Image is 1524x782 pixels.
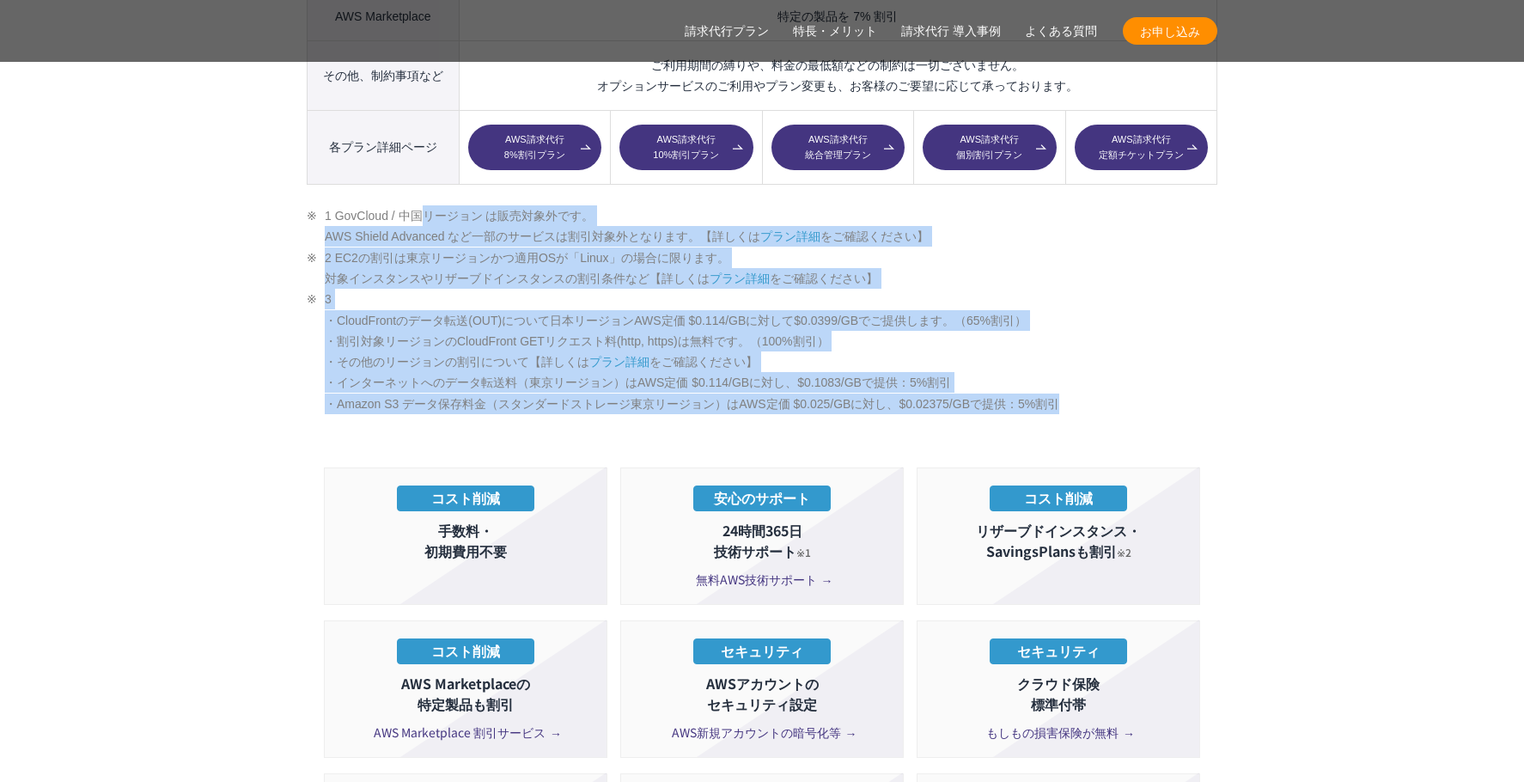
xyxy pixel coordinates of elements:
[771,125,905,171] a: AWS請求代行統合管理プラン
[796,545,811,559] span: ※1
[685,22,769,40] a: 請求代行プラン
[1123,17,1217,45] a: お申し込み
[630,571,894,589] a: 無料AWS技術サポート
[589,355,649,369] a: プラン詳細
[630,520,894,561] p: 24時間365日 技術サポート
[333,520,598,561] p: 手数料・ 初期費用不要
[630,724,894,742] a: AWS新規アカウントの暗号化等
[308,110,460,185] th: 各プラン詳細ページ
[926,673,1191,714] p: クラウド保険 標準付帯
[696,571,829,589] span: 無料AWS技術サポート
[619,125,753,171] a: AWS請求代行10%割引プラン
[990,638,1127,664] p: セキュリティ
[397,486,534,511] p: コスト削減
[333,673,598,714] p: AWS Marketplaceの 特定製品も割引
[397,638,534,664] p: コスト削減
[693,638,831,664] p: セキュリティ
[1123,22,1217,40] span: お申し込み
[672,724,853,742] span: AWS新規アカウントの暗号化等
[307,289,1217,414] li: 3 ・CloudFrontのデータ転送(OUT)について日本リージョンAWS定価 $0.114/GBに対して$0.0399/GBでご提供します。（65%割引） ・割引対象リージョンのCloudF...
[986,724,1131,742] span: もしもの損害保険が無料
[793,22,877,40] a: 特長・メリット
[693,486,831,511] p: 安心のサポート
[990,486,1127,511] p: コスト削減
[1075,125,1208,171] a: AWS請求代行定額チケットプラン
[459,40,1216,110] td: ご利用期間の縛りや、料金の最低額などの制約は一切ございません。 オプションサービスのご利用やプラン変更も、お客様のご要望に応じて承っております。
[926,724,1191,742] a: もしもの損害保険が無料
[1117,545,1131,559] span: ※2
[901,22,1001,40] a: 請求代行 導入事例
[630,673,894,714] p: AWSアカウントの セキュリティ設定
[333,724,598,742] a: AWS Marketplace 割引サービス
[760,229,820,243] a: プラン詳細
[308,40,460,110] th: その他、制約事項など
[923,125,1056,171] a: AWS請求代行個別割引プラン
[374,724,558,742] span: AWS Marketplace 割引サービス
[468,125,601,171] a: AWS請求代行8%割引プラン
[307,247,1217,290] li: 2 EC2の割引は東京リージョンかつ適用OSが「Linux」の場合に限ります。 対象インスタンスやリザーブドインスタンスの割引条件など【詳しくは をご確認ください】
[926,520,1191,561] p: リザーブドインスタンス・ SavingsPlansも割引
[1025,22,1097,40] a: よくある質問
[710,272,770,285] a: プラン詳細
[307,205,1217,247] li: 1 GovCloud / 中国リージョン は販売対象外です。 AWS Shield Advanced など一部のサービスは割引対象外となります。【詳しくは をご確認ください】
